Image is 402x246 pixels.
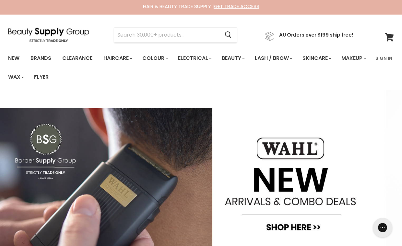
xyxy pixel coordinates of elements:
a: Clearance [57,51,97,65]
a: Beauty [217,51,249,65]
a: New [3,51,24,65]
a: Makeup [337,51,370,65]
a: Sign In [372,51,396,65]
a: GET TRADE ACCESS [214,3,259,10]
iframe: Gorgias live chat messenger [370,216,396,240]
a: Flyer [29,70,53,84]
a: Wax [3,70,28,84]
a: Colour [137,51,172,65]
a: Haircare [99,51,136,65]
a: Lash / Brow [250,51,296,65]
a: Skincare [298,51,335,65]
input: Search [114,28,219,42]
button: Search [219,28,237,42]
a: Brands [26,51,56,65]
form: Product [114,27,237,43]
ul: Main menu [3,49,372,86]
a: Electrical [173,51,216,65]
